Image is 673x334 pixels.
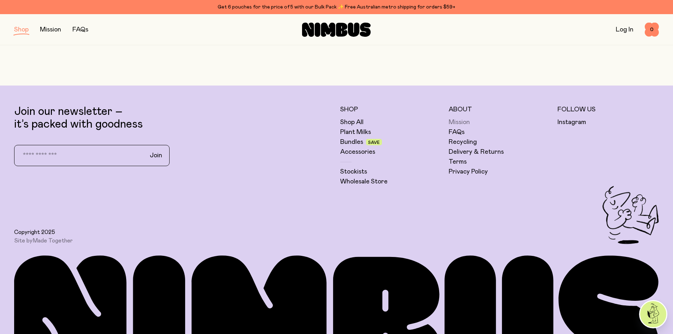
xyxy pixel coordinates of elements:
[340,128,371,136] a: Plant Milks
[150,151,162,160] span: Join
[557,118,586,127] a: Instagram
[616,27,633,33] a: Log In
[144,148,168,163] button: Join
[340,148,375,156] a: Accessories
[449,168,488,176] a: Privacy Policy
[368,140,380,145] span: Save
[340,118,364,127] a: Shop All
[14,3,659,11] div: Get 6 pouches for the price of 5 with our Bulk Pack ✨ Free Australian metro shipping for orders $59+
[14,229,55,236] span: Copyright 2025
[645,23,659,37] button: 0
[640,301,666,327] img: agent
[449,128,465,136] a: FAQs
[340,138,363,146] a: Bundles
[40,27,61,33] a: Mission
[449,158,467,166] a: Terms
[449,138,477,146] a: Recycling
[33,238,73,244] a: Made Together
[72,27,88,33] a: FAQs
[340,168,367,176] a: Stockists
[557,105,659,114] h5: Follow Us
[449,148,504,156] a: Delivery & Returns
[340,105,442,114] h5: Shop
[340,177,388,186] a: Wholesale Store
[14,237,73,244] span: Site by
[14,105,333,131] p: Join our newsletter – it’s packed with goodness
[449,105,550,114] h5: About
[449,118,470,127] a: Mission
